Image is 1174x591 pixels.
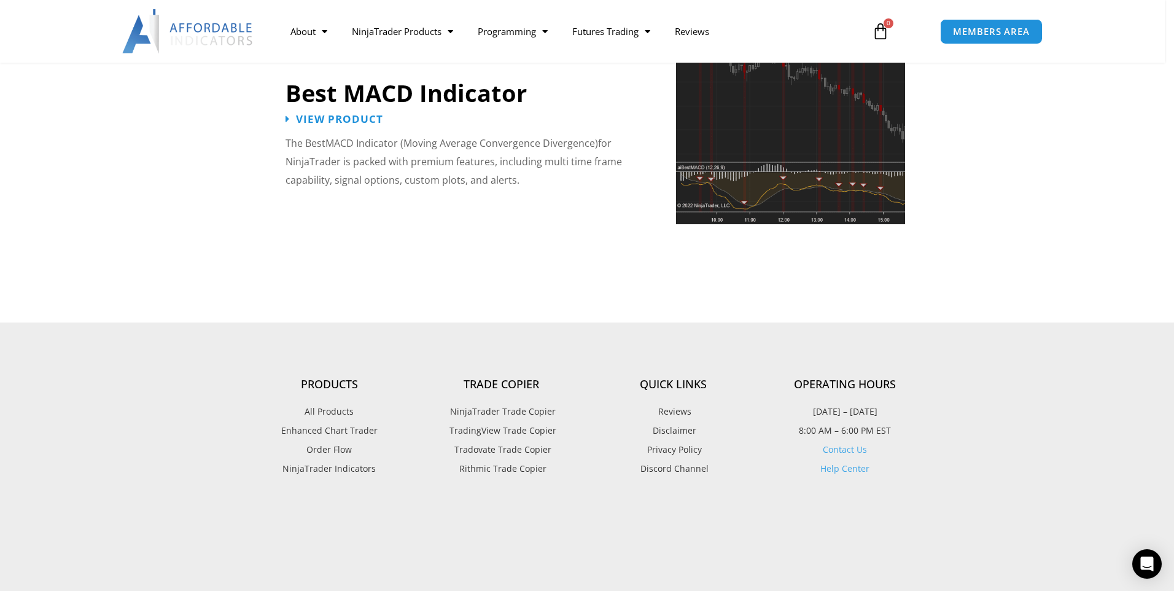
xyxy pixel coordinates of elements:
[278,17,340,45] a: About
[663,17,721,45] a: Reviews
[122,9,254,53] img: LogoAI | Affordable Indicators – NinjaTrader
[415,378,587,391] h4: Trade Copier
[456,461,546,477] span: Rithmic Trade Copier
[940,19,1043,44] a: MEMBERS AREA
[243,504,931,590] iframe: Customer reviews powered by Trustpilot
[820,463,869,474] a: Help Center
[282,461,376,477] span: NinjaTrader Indicators
[676,4,905,224] img: Best MACD Indicator NinjaTrader | Affordable Indicators – NinjaTrader
[415,423,587,439] a: TradingView Trade Copier
[415,461,587,477] a: Rithmic Trade Copier
[587,378,759,391] h4: Quick Links
[884,18,893,28] span: 0
[447,404,556,420] span: NinjaTrader Trade Copier
[655,404,691,420] span: Reviews
[587,404,759,420] a: Reviews
[278,17,858,45] nav: Menu
[953,27,1030,36] span: MEMBERS AREA
[759,404,931,420] p: [DATE] – [DATE]
[759,423,931,439] p: 8:00 AM – 6:00 PM EST
[286,114,383,124] a: View Product
[644,442,702,458] span: Privacy Policy
[560,17,663,45] a: Futures Trading
[281,423,378,439] span: Enhanced Chart Trader
[243,442,415,458] a: Order Flow
[286,136,622,186] span: for NinjaTrader is packed with premium features, including multi time frame capability, signal op...
[465,17,560,45] a: Programming
[759,378,931,391] h4: Operating Hours
[306,442,352,458] span: Order Flow
[340,17,465,45] a: NinjaTrader Products
[415,404,587,420] a: NinjaTrader Trade Copier
[243,461,415,477] a: NinjaTrader Indicators
[637,461,709,477] span: Discord Channel
[446,423,556,439] span: TradingView Trade Copier
[325,136,598,150] span: MACD Indicator (Moving Average Convergence Divergence)
[243,404,415,420] a: All Products
[587,442,759,458] a: Privacy Policy
[243,378,415,391] h4: Products
[650,423,696,439] span: Disclaimer
[1132,549,1162,579] div: Open Intercom Messenger
[823,444,867,455] a: Contact Us
[305,404,354,420] span: All Products
[587,423,759,439] a: Disclaimer
[286,136,325,150] span: The Best
[587,461,759,477] a: Discord Channel
[243,423,415,439] a: Enhanced Chart Trader
[296,114,383,124] span: View Product
[286,77,527,109] a: Best MACD Indicator
[415,442,587,458] a: Tradovate Trade Copier
[853,14,908,49] a: 0
[451,442,551,458] span: Tradovate Trade Copier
